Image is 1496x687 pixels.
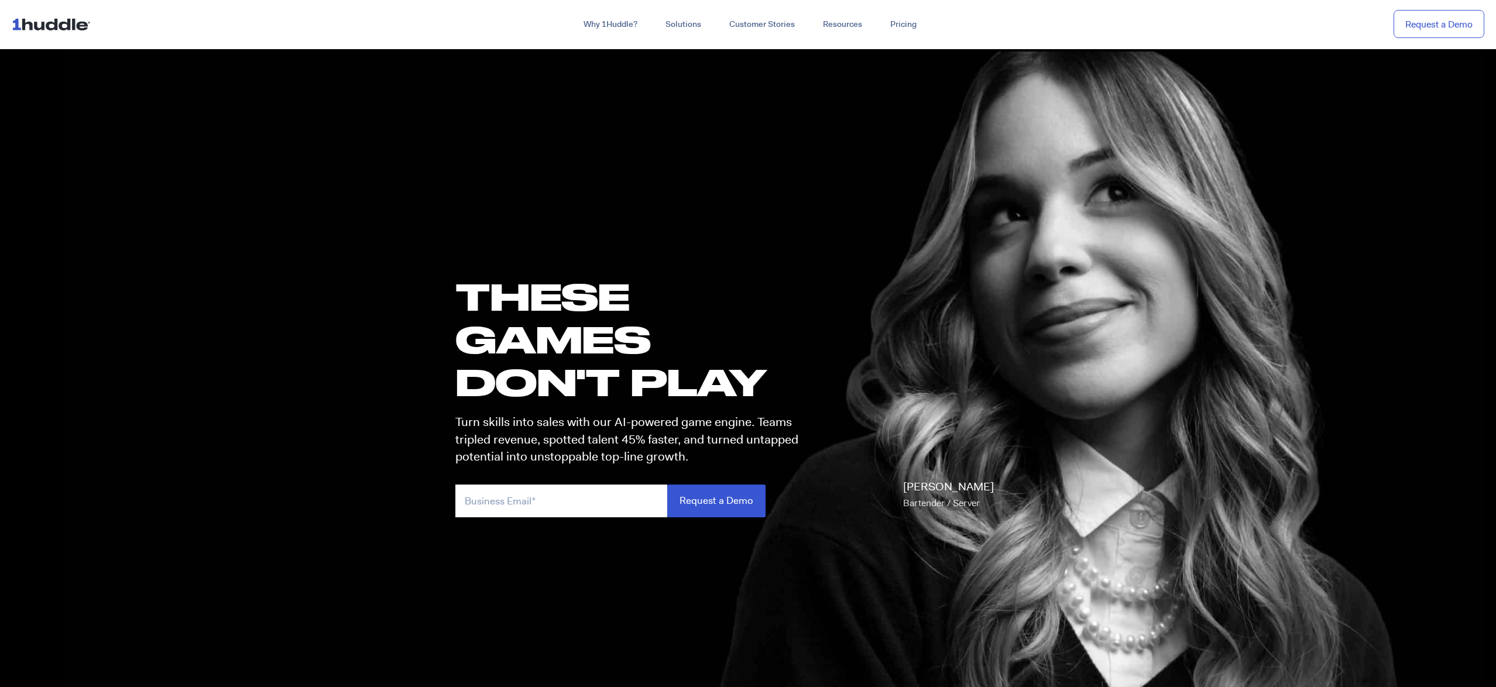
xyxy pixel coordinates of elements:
[1394,10,1484,39] a: Request a Demo
[903,497,980,509] span: Bartender / Server
[876,14,931,35] a: Pricing
[809,14,876,35] a: Resources
[455,275,809,404] h1: these GAMES DON'T PLAY
[903,479,994,511] p: [PERSON_NAME]
[12,13,95,35] img: ...
[667,485,766,517] input: Request a Demo
[455,485,667,517] input: Business Email*
[715,14,809,35] a: Customer Stories
[569,14,651,35] a: Why 1Huddle?
[455,414,809,465] p: Turn skills into sales with our AI-powered game engine. Teams tripled revenue, spotted talent 45%...
[651,14,715,35] a: Solutions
